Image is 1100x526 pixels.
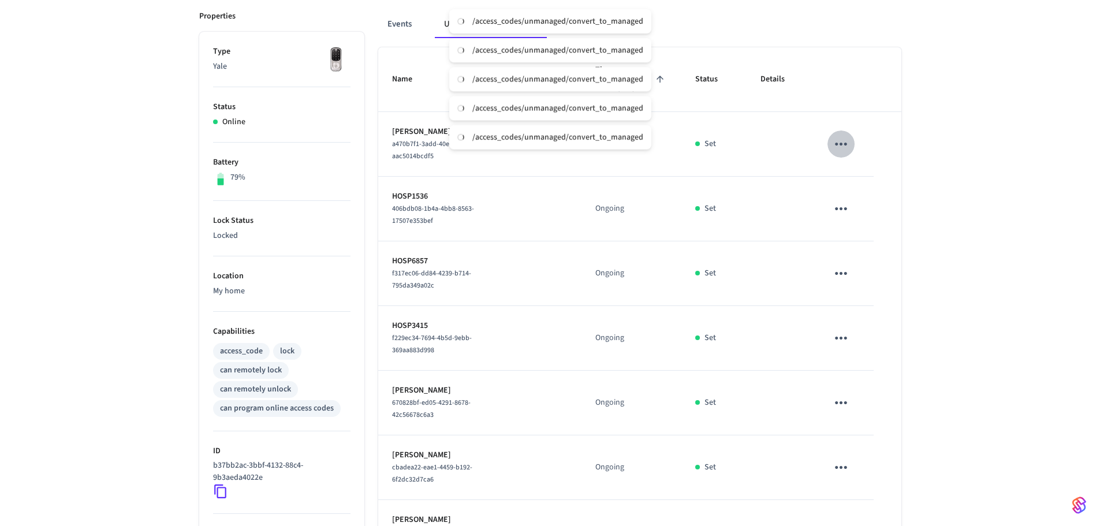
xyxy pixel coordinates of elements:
img: SeamLogoGradient.69752ec5.svg [1072,496,1086,514]
p: [PERSON_NAME] [392,514,508,526]
button: Events [378,10,421,38]
td: Ongoing [581,241,681,306]
p: Capabilities [213,326,350,338]
p: Set [704,332,716,344]
span: Details [760,70,800,88]
div: /access_codes/unmanaged/convert_to_managed [472,74,643,84]
div: can program online access codes [220,402,334,415]
p: Status [213,101,350,113]
span: f229ec34-7694-4b5d-9ebb-369aa883d998 [392,333,472,355]
p: Type [213,46,350,58]
p: Online [222,116,245,128]
p: Set [704,267,716,279]
div: can remotely unlock [220,383,291,396]
button: Unmanaged Access Codes [435,10,546,38]
div: /access_codes/unmanaged/convert_to_managed [472,45,643,55]
div: /access_codes/unmanaged/convert_to_managed [472,16,643,27]
span: 406bdb08-1b4a-4bb8-8563-17507e353bef [392,204,474,226]
p: b37bb2ac-3bbf-4132-88c4-9b3aeda4022e [213,460,346,484]
td: Ongoing [581,177,681,241]
div: ant example [378,10,901,38]
p: [PERSON_NAME] [392,385,508,397]
td: Ongoing [581,306,681,371]
span: a470b7f1-3add-40eb-b8dd-aac5014bcdf5 [392,139,473,161]
div: lock [280,345,294,357]
div: /access_codes/unmanaged/convert_to_managed [472,132,643,143]
p: ID [213,445,350,457]
p: Set [704,397,716,409]
p: [PERSON_NAME] [392,126,508,138]
span: Name [392,70,427,88]
p: My home [213,285,350,297]
div: can remotely lock [220,364,282,376]
span: 670828bf-ed05-4291-8678-42c56678c6a3 [392,398,471,420]
p: [PERSON_NAME] [392,449,508,461]
p: Lock Status [213,215,350,227]
p: HOSP3415 [392,320,508,332]
p: Battery [213,156,350,169]
p: Location [213,270,350,282]
td: Ongoing [581,371,681,435]
p: Locked [213,230,350,242]
img: Yale Assure Touchscreen Wifi Smart Lock, Satin Nickel, Front [322,46,350,74]
p: Set [704,203,716,215]
p: Set [704,461,716,473]
span: Status [695,70,733,88]
p: 79% [230,171,245,184]
p: Properties [199,10,236,23]
p: HOSP6857 [392,255,508,267]
span: f317ec06-dd84-4239-b714-795da349a02c [392,268,471,290]
p: Set [704,138,716,150]
div: /access_codes/unmanaged/convert_to_managed [472,103,643,114]
span: cbadea22-eae1-4459-b192-6f2dc32d7ca6 [392,462,472,484]
p: Yale [213,61,350,73]
p: HOSP1536 [392,191,508,203]
td: Ongoing [581,435,681,500]
div: access_code [220,345,263,357]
